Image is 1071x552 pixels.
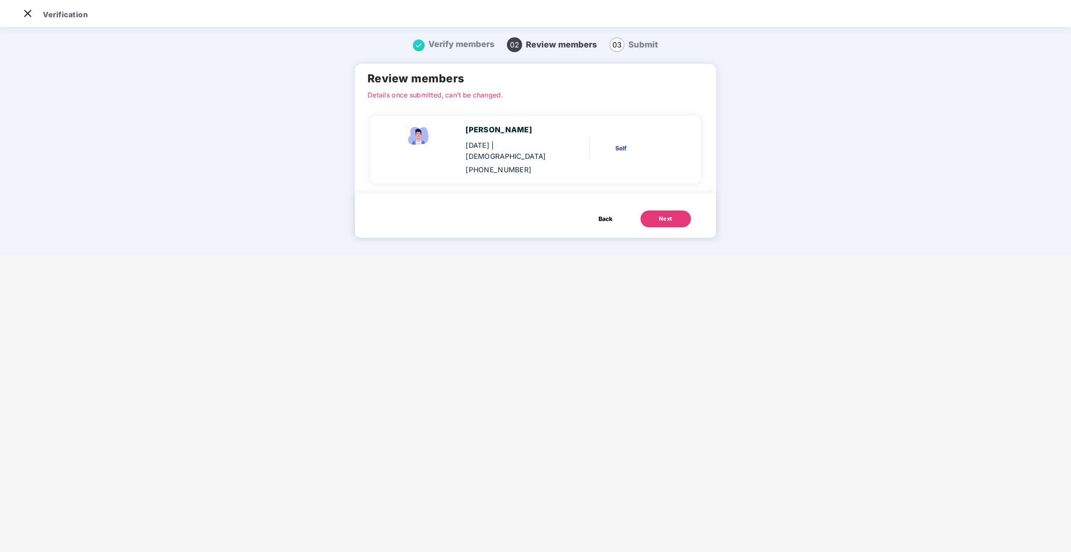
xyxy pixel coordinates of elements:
div: [PERSON_NAME] [465,124,555,136]
span: Back [598,214,612,223]
div: Next [659,215,672,223]
span: Verify members [428,39,494,49]
span: Submit [628,39,658,50]
img: svg+xml;base64,PHN2ZyB4bWxucz0iaHR0cDovL3d3dy53My5vcmcvMjAwMC9zdmciIHdpZHRoPSIxNiIgaGVpZ2h0PSIxNi... [413,39,425,51]
p: Details once submitted, can’t be changed. [367,90,703,97]
span: 02 [507,37,522,52]
h2: Review members [367,70,703,87]
span: | [DEMOGRAPHIC_DATA] [465,141,546,160]
img: svg+xml;base64,PHN2ZyBpZD0iRW1wbG95ZWVfbWFsZSIgeG1sbnM9Imh0dHA6Ly93d3cudzMub3JnLzIwMDAvc3ZnIiB3aW... [402,124,436,147]
span: 03 [609,37,625,52]
button: Next [640,210,691,227]
button: Back [590,210,621,227]
div: Self [615,144,675,153]
span: Review members [526,39,597,50]
div: [PHONE_NUMBER] [465,164,555,175]
div: [DATE] [465,140,555,162]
